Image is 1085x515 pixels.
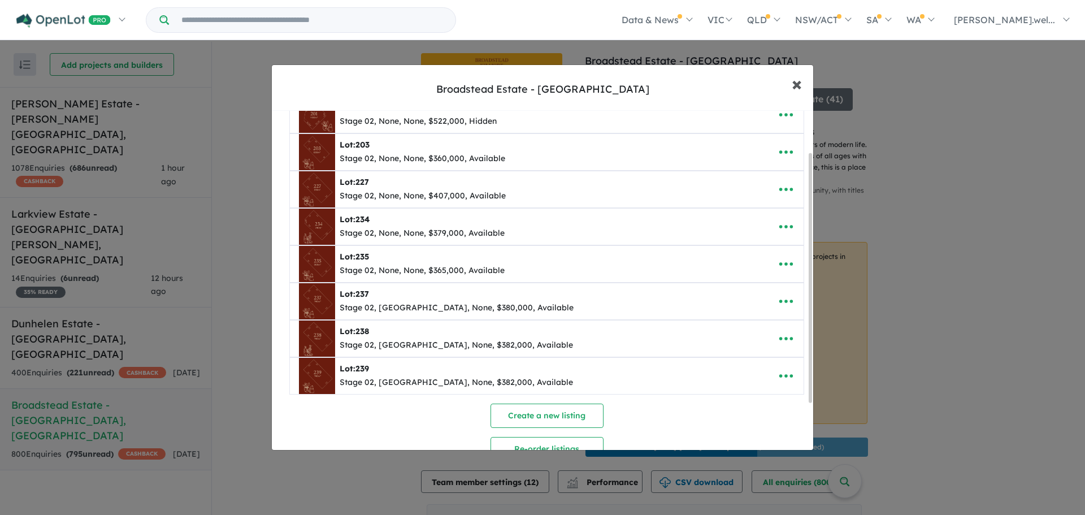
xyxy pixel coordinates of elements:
[355,102,370,112] span: 201
[340,252,369,262] b: Lot:
[171,8,453,32] input: Try estate name, suburb, builder or developer
[355,214,370,224] span: 234
[299,134,335,170] img: Broadstead%20Estate%20-%20Kilmore%20-%20Lot%20203.jpg
[954,14,1055,25] span: [PERSON_NAME].wel...
[491,437,604,461] button: Re-order listings
[436,82,649,97] div: Broadstead Estate - [GEOGRAPHIC_DATA]
[491,404,604,428] button: Create a new listing
[299,97,335,133] img: Broadstead%20Estate%20-%20Kilmore%20-%20Lot%20201.jpg
[355,363,369,374] span: 239
[340,301,574,315] div: Stage 02, [GEOGRAPHIC_DATA], None, $380,000, Available
[340,214,370,224] b: Lot:
[340,152,505,166] div: Stage 02, None, None, $360,000, Available
[340,140,370,150] b: Lot:
[340,227,505,240] div: Stage 02, None, None, $379,000, Available
[340,339,573,352] div: Stage 02, [GEOGRAPHIC_DATA], None, $382,000, Available
[299,209,335,245] img: Broadstead%20Estate%20-%20Kilmore%20-%20Lot%20234___1748583479.jpg
[792,71,802,96] span: ×
[340,326,369,336] b: Lot:
[340,376,573,390] div: Stage 02, [GEOGRAPHIC_DATA], None, $382,000, Available
[340,289,369,299] b: Lot:
[16,14,111,28] img: Openlot PRO Logo White
[299,283,335,319] img: Broadstead%20Estate%20-%20Kilmore%20-%20Lot%20237___1738628382.png
[299,321,335,357] img: Broadstead%20Estate%20-%20Kilmore%20-%20Lot%20238___1738628669.png
[299,171,335,207] img: Broadstead%20Estate%20-%20Kilmore%20-%20Lot%20227___1748583480.jpg
[355,326,369,336] span: 238
[340,177,369,187] b: Lot:
[355,177,369,187] span: 227
[299,358,335,394] img: Broadstead%20Estate%20-%20Kilmore%20-%20Lot%20239___1738628645.png
[340,264,505,278] div: Stage 02, None, None, $365,000, Available
[299,246,335,282] img: Broadstead%20Estate%20-%20Kilmore%20-%20Lot%20235___1756686591.jpg
[355,140,370,150] span: 203
[340,189,506,203] div: Stage 02, None, None, $407,000, Available
[355,289,369,299] span: 237
[340,115,497,128] div: Stage 02, None, None, $522,000, Hidden
[340,363,369,374] b: Lot:
[340,102,370,112] b: Lot:
[355,252,369,262] span: 235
